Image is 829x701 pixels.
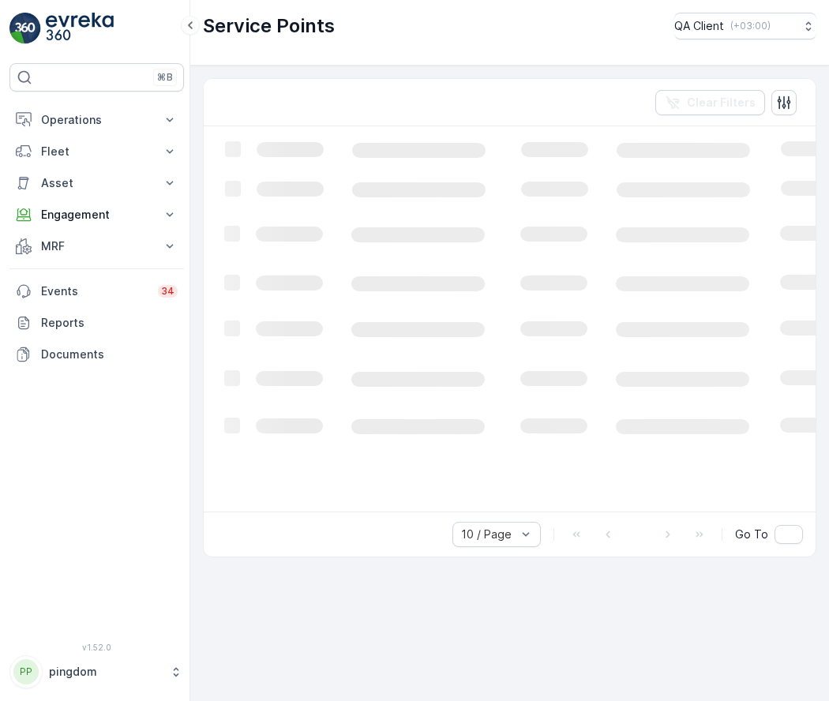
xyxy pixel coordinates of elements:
p: Clear Filters [687,95,756,111]
p: pingdom [49,664,162,680]
button: MRF [9,231,184,262]
p: Asset [41,175,152,191]
img: logo [9,13,41,44]
p: 34 [161,285,174,298]
a: Reports [9,307,184,339]
p: Events [41,283,148,299]
p: ⌘B [157,71,173,84]
a: Documents [9,339,184,370]
a: Events34 [9,276,184,307]
button: Fleet [9,136,184,167]
button: Engagement [9,199,184,231]
p: Engagement [41,207,152,223]
p: Service Points [203,13,335,39]
img: logo_light-DOdMpM7g.png [46,13,114,44]
button: QA Client(+03:00) [674,13,816,39]
p: ( +03:00 ) [730,20,771,32]
span: v 1.52.0 [9,643,184,652]
button: Clear Filters [655,90,765,115]
p: Documents [41,347,178,362]
button: PPpingdom [9,655,184,688]
p: MRF [41,238,152,254]
p: Fleet [41,144,152,159]
button: Operations [9,104,184,136]
p: Operations [41,112,152,128]
span: Go To [735,527,768,542]
p: Reports [41,315,178,331]
div: PP [13,659,39,684]
button: Asset [9,167,184,199]
p: QA Client [674,18,724,34]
